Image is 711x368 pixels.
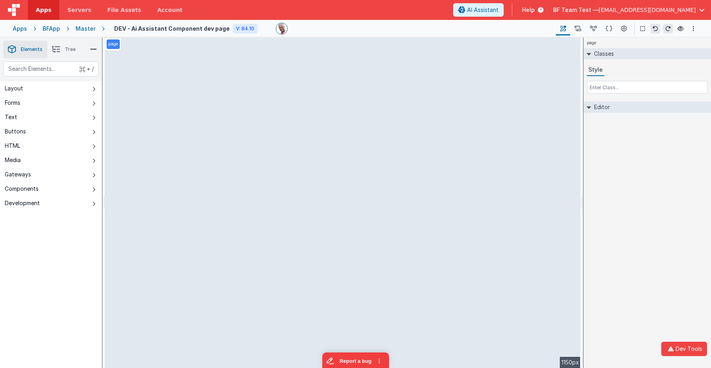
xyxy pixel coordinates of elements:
button: Options [689,24,698,33]
div: Gateways [5,170,31,178]
span: BF Team Test — [553,6,598,14]
span: + / [80,61,94,76]
span: Elements [21,46,43,53]
span: AI Assistant [467,6,499,14]
div: Master [76,25,95,33]
button: Dev Tools [661,342,707,356]
div: Development [5,199,40,207]
span: Help [522,6,535,14]
div: --> [105,37,580,368]
button: Style [587,64,604,76]
div: Buttons [5,127,26,135]
button: BF Team Test — [EMAIL_ADDRESS][DOMAIN_NAME] [553,6,705,14]
input: Search Elements... [3,61,99,76]
div: 1150px [560,357,580,368]
h4: DEV - Ai Assistant Component dev page [114,25,230,31]
div: Apps [13,25,27,33]
div: V: 84.10 [233,24,257,33]
button: AI Assistant [453,3,504,17]
h2: Classes [591,48,614,59]
div: Media [5,156,21,164]
h2: Editor [591,102,610,113]
div: Text [5,113,17,121]
div: Forms [5,99,20,107]
div: Layout [5,84,23,92]
span: Tree [65,46,76,53]
input: Enter Class... [587,81,708,94]
h4: page [584,37,600,48]
div: HTML [5,142,20,150]
div: Components [5,185,39,193]
span: [EMAIL_ADDRESS][DOMAIN_NAME] [598,6,696,14]
div: BFApp [43,25,60,33]
span: Apps [36,6,51,14]
span: Servers [67,6,91,14]
p: page [108,41,118,47]
img: 11ac31fe5dc3d0eff3fbbbf7b26fa6e1 [276,23,287,34]
span: File Assets [107,6,142,14]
